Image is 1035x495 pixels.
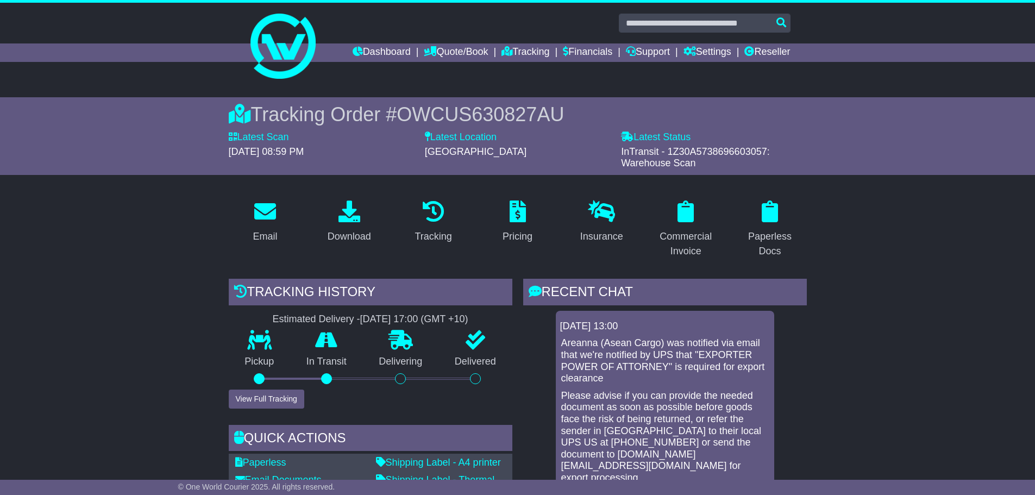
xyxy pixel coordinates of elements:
[235,457,286,468] a: Paperless
[321,197,378,248] a: Download
[328,229,371,244] div: Download
[741,229,800,259] div: Paperless Docs
[621,131,691,143] label: Latest Status
[229,314,512,325] div: Estimated Delivery -
[353,43,411,62] a: Dashboard
[580,229,623,244] div: Insurance
[438,356,512,368] p: Delivered
[229,279,512,308] div: Tracking history
[656,229,716,259] div: Commercial Invoice
[363,356,439,368] p: Delivering
[621,146,770,169] span: InTransit - 1Z30A5738696603057: Warehouse Scan
[523,279,807,308] div: RECENT CHAT
[229,425,512,454] div: Quick Actions
[425,131,497,143] label: Latest Location
[290,356,363,368] p: In Transit
[229,131,289,143] label: Latest Scan
[573,197,630,248] a: Insurance
[397,103,564,126] span: OWCUS630827AU
[229,146,304,157] span: [DATE] 08:59 PM
[376,457,501,468] a: Shipping Label - A4 printer
[415,229,451,244] div: Tracking
[560,321,770,333] div: [DATE] 13:00
[649,197,723,262] a: Commercial Invoice
[360,314,468,325] div: [DATE] 17:00 (GMT +10)
[407,197,459,248] a: Tracking
[561,337,769,384] p: Areanna (Asean Cargo) was notified via email that we're notified by UPS that "EXPORTER POWER OF A...
[229,390,304,409] button: View Full Tracking
[626,43,670,62] a: Support
[683,43,731,62] a: Settings
[424,43,488,62] a: Quote/Book
[229,356,291,368] p: Pickup
[563,43,612,62] a: Financials
[495,197,540,248] a: Pricing
[503,229,532,244] div: Pricing
[744,43,790,62] a: Reseller
[425,146,526,157] span: [GEOGRAPHIC_DATA]
[178,483,335,491] span: © One World Courier 2025. All rights reserved.
[235,474,322,485] a: Email Documents
[733,197,807,262] a: Paperless Docs
[253,229,277,244] div: Email
[561,390,769,484] p: Please advise if you can provide the needed document as soon as possible before goods face the ri...
[229,103,807,126] div: Tracking Order #
[246,197,284,248] a: Email
[501,43,549,62] a: Tracking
